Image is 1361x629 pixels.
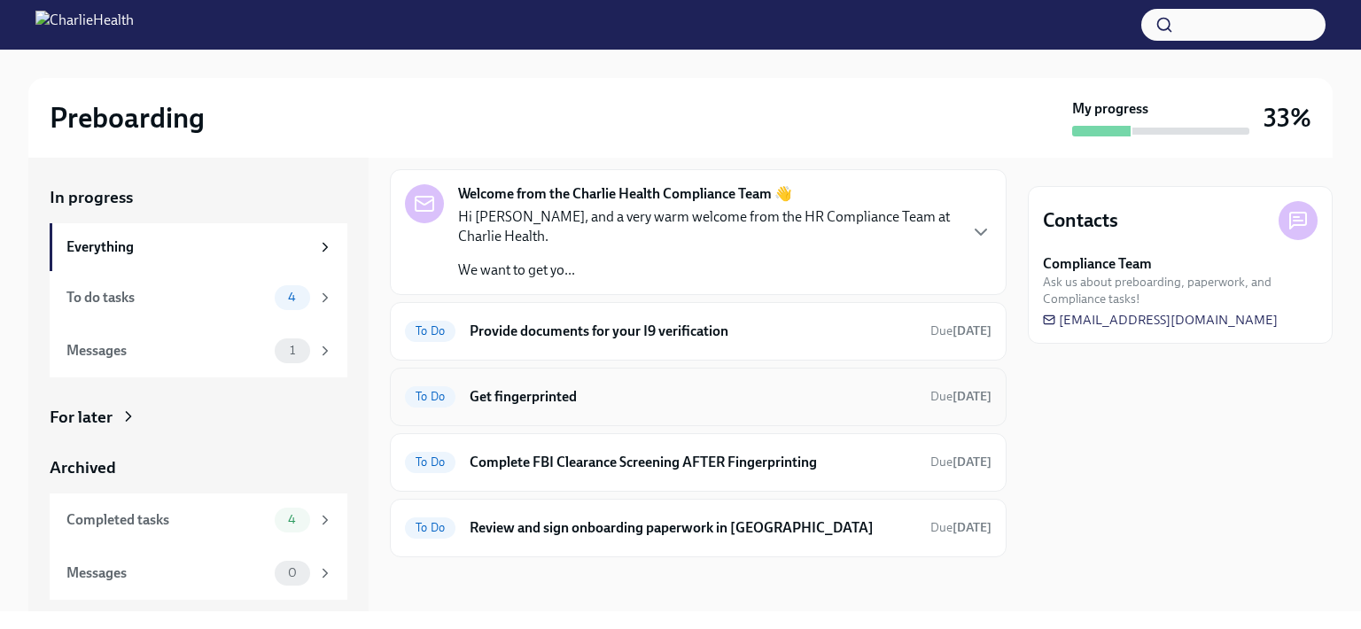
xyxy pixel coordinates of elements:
div: For later [50,406,113,429]
span: Due [930,520,992,535]
strong: My progress [1072,99,1148,119]
a: Messages0 [50,547,347,600]
a: To DoProvide documents for your I9 verificationDue[DATE] [405,317,992,346]
a: [EMAIL_ADDRESS][DOMAIN_NAME] [1043,311,1278,329]
span: 4 [277,291,307,304]
a: Completed tasks4 [50,493,347,547]
h6: Provide documents for your I9 verification [470,322,916,341]
span: 4 [277,513,307,526]
a: For later [50,406,347,429]
a: To DoGet fingerprintedDue[DATE] [405,383,992,411]
div: Completed tasks [66,510,268,530]
strong: Welcome from the Charlie Health Compliance Team 👋 [458,184,792,204]
h6: Review and sign onboarding paperwork in [GEOGRAPHIC_DATA] [470,518,916,538]
div: Messages [66,563,268,583]
span: September 9th, 2025 10:00 [930,322,992,339]
span: To Do [405,390,455,403]
strong: [DATE] [953,520,992,535]
span: To Do [405,521,455,534]
strong: [DATE] [953,323,992,338]
strong: [DATE] [953,454,992,470]
a: Archived [50,456,347,479]
span: To Do [405,324,455,338]
span: September 12th, 2025 10:00 [930,454,992,470]
span: 0 [277,566,307,579]
strong: [DATE] [953,389,992,404]
a: Everything [50,223,347,271]
h4: Contacts [1043,207,1118,234]
h2: Preboarding [50,100,205,136]
img: CharlieHealth [35,11,134,39]
div: Everything [66,237,310,257]
div: Messages [66,341,268,361]
span: Due [930,323,992,338]
a: In progress [50,186,347,209]
span: September 9th, 2025 10:00 [930,388,992,405]
a: Messages1 [50,324,347,377]
p: We want to get yo... [458,260,956,280]
p: Hi [PERSON_NAME], and a very warm welcome from the HR Compliance Team at Charlie Health. [458,207,956,246]
h6: Complete FBI Clearance Screening AFTER Fingerprinting [470,453,916,472]
span: To Do [405,455,455,469]
a: To DoComplete FBI Clearance Screening AFTER FingerprintingDue[DATE] [405,448,992,477]
a: To DoReview and sign onboarding paperwork in [GEOGRAPHIC_DATA]Due[DATE] [405,514,992,542]
span: Ask us about preboarding, paperwork, and Compliance tasks! [1043,274,1318,307]
div: To do tasks [66,288,268,307]
h3: 33% [1264,102,1311,134]
h6: Get fingerprinted [470,387,916,407]
span: September 12th, 2025 10:00 [930,519,992,536]
span: Due [930,389,992,404]
a: To do tasks4 [50,271,347,324]
span: Due [930,454,992,470]
span: 1 [279,344,306,357]
strong: Compliance Team [1043,254,1152,274]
